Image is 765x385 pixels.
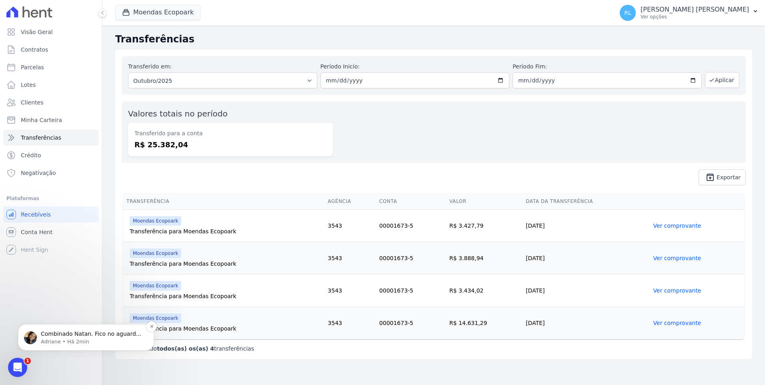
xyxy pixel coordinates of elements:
[446,307,523,339] td: R$ 14.631,29
[523,307,650,339] td: [DATE]
[3,24,99,40] a: Visão Geral
[115,5,200,20] button: Moendas Ecopoark
[3,77,99,93] a: Lotes
[699,169,746,185] a: unarchive Exportar
[653,255,701,261] a: Ver comprovante
[140,48,151,58] button: Dismiss notification
[130,216,181,226] span: Moendas Ecopoark
[6,194,96,203] div: Plataformas
[376,275,446,307] td: 00001673-5
[446,210,523,242] td: R$ 3.427,79
[18,58,31,70] img: Profile image for Adriane
[134,129,326,138] dt: Transferido para a conta
[35,64,138,72] p: Message from Adriane, sent Há 2min
[3,59,99,75] a: Parcelas
[3,42,99,58] a: Contratos
[624,10,631,16] span: RL
[21,169,56,177] span: Negativação
[446,242,523,275] td: R$ 3.888,94
[123,193,324,210] th: Transferência
[705,172,715,182] i: unarchive
[6,274,166,363] iframe: Intercom notifications mensagem
[641,6,749,14] p: [PERSON_NAME] [PERSON_NAME]
[3,94,99,110] a: Clientes
[130,325,321,333] div: Transferência para Moendas Ecopoark
[376,307,446,339] td: 00001673-5
[376,242,446,275] td: 00001673-5
[653,223,701,229] a: Ver comprovante
[133,345,254,353] p: Exibindo transferências
[130,292,321,300] div: Transferência para Moendas Ecopoark
[21,98,43,106] span: Clientes
[446,193,523,210] th: Valor
[21,134,61,142] span: Transferências
[21,151,41,159] span: Crédito
[613,2,765,24] button: RL [PERSON_NAME] [PERSON_NAME] Ver opções
[157,345,214,352] b: todos(as) os(as) 4
[523,193,650,210] th: Data da Transferência
[21,116,62,124] span: Minha Carteira
[21,63,44,71] span: Parcelas
[134,139,326,150] dd: R$ 25.382,04
[3,112,99,128] a: Minha Carteira
[21,228,52,236] span: Conta Hent
[3,207,99,223] a: Recebíveis
[653,287,701,294] a: Ver comprovante
[24,358,31,364] span: 1
[35,57,136,71] span: Combinado Natan. Fico no aguardo. ; )
[128,109,228,118] label: Valores totais no período
[115,32,752,46] h2: Transferências
[12,50,148,77] div: message notification from Adriane, Há 2min. Combinado Natan. Fico no aguardo. ; )
[21,81,36,89] span: Lotes
[130,249,181,258] span: Moendas Ecopoark
[653,320,701,326] a: Ver comprovante
[128,63,172,70] label: Transferido em:
[3,165,99,181] a: Negativação
[513,62,702,71] label: Período Fim:
[320,62,510,71] label: Período Inicío:
[523,210,650,242] td: [DATE]
[717,175,741,180] span: Exportar
[21,46,48,54] span: Contratos
[523,242,650,275] td: [DATE]
[324,210,376,242] td: 3543
[3,147,99,163] a: Crédito
[3,130,99,146] a: Transferências
[324,242,376,275] td: 3543
[130,227,321,235] div: Transferência para Moendas Ecopoark
[130,260,321,268] div: Transferência para Moendas Ecopoark
[324,307,376,339] td: 3543
[324,275,376,307] td: 3543
[641,14,749,20] p: Ver opções
[376,193,446,210] th: Conta
[446,275,523,307] td: R$ 3.434,02
[705,72,739,88] button: Aplicar
[21,211,51,219] span: Recebíveis
[21,28,53,36] span: Visão Geral
[3,224,99,240] a: Conta Hent
[523,275,650,307] td: [DATE]
[8,358,27,377] iframe: Intercom live chat
[324,193,376,210] th: Agência
[376,210,446,242] td: 00001673-5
